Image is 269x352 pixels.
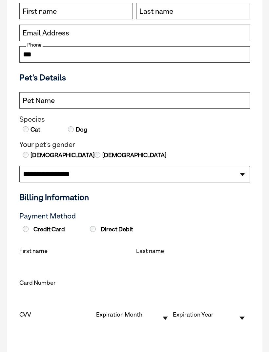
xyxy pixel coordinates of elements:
[19,115,250,124] legend: Species
[173,311,214,318] label: Expiration Year
[30,125,40,134] label: Cat
[21,226,87,233] label: Credit Card
[136,247,164,254] label: Last name
[19,247,48,254] label: First name
[19,192,250,202] h3: Billing Information
[26,42,43,48] label: Phone
[96,311,142,318] label: Expiration Month
[90,226,96,232] input: Direct Debit
[30,151,94,159] label: [DEMOGRAPHIC_DATA]
[17,72,253,82] h3: Pet's Details
[102,151,166,159] label: [DEMOGRAPHIC_DATA]
[139,7,173,16] label: Last name
[19,279,56,286] label: Card Number
[23,7,57,16] label: First name
[88,226,154,233] label: Direct Debit
[19,140,250,149] legend: Your pet's gender
[23,29,69,37] label: Email Address
[23,226,29,232] input: Credit Card
[19,212,250,220] h3: Payment Method
[75,125,87,134] label: Dog
[19,311,31,318] label: CVV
